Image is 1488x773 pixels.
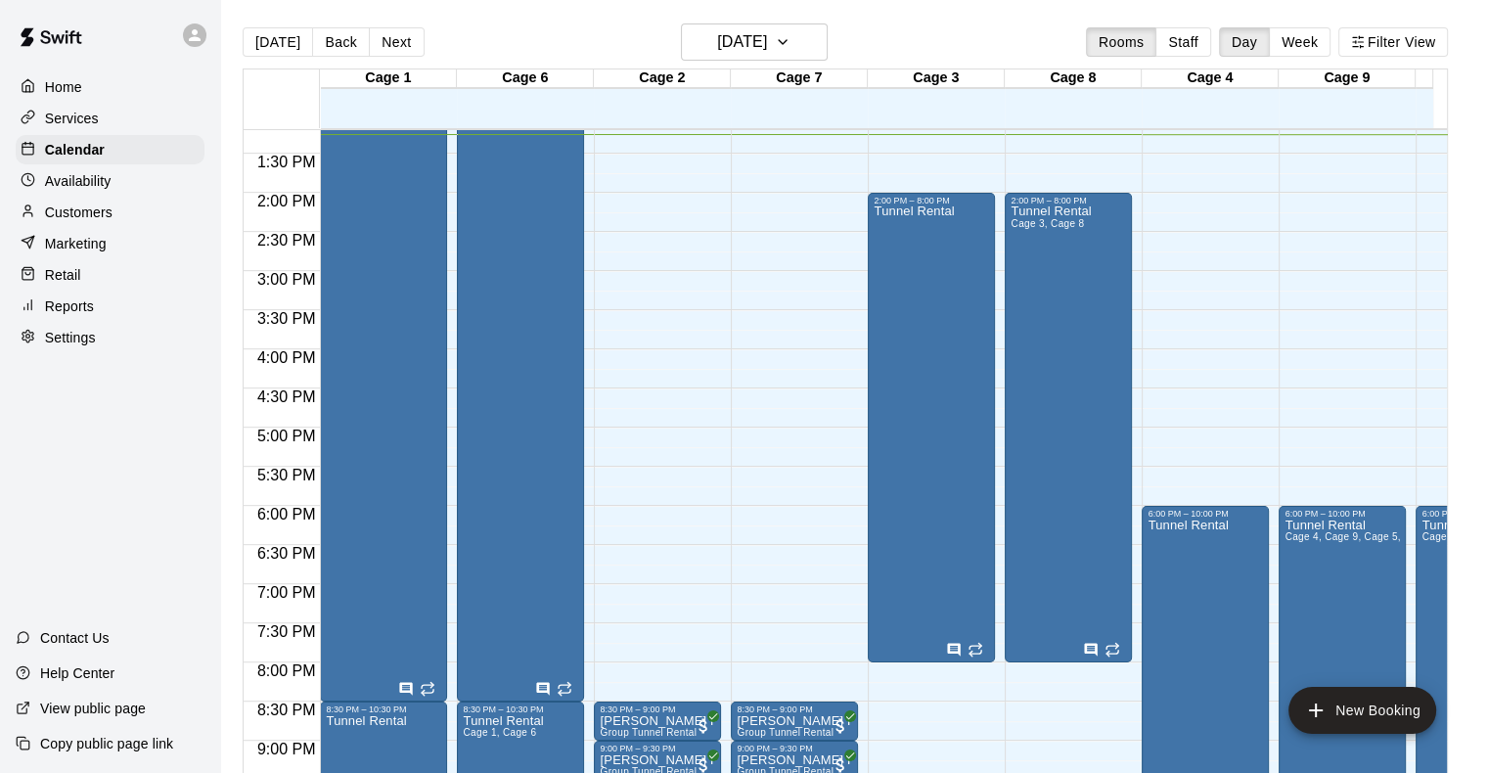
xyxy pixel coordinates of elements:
[252,741,321,757] span: 9:00 PM
[40,663,114,683] p: Help Center
[252,584,321,601] span: 7:00 PM
[45,171,112,191] p: Availability
[594,69,731,88] div: Cage 2
[1005,69,1142,88] div: Cage 8
[1279,69,1416,88] div: Cage 9
[45,203,113,222] p: Customers
[40,699,146,718] p: View public page
[252,545,321,562] span: 6:30 PM
[737,727,834,738] span: Group Tunnel Rental
[45,77,82,97] p: Home
[1288,687,1436,734] button: add
[1142,69,1279,88] div: Cage 4
[731,69,868,88] div: Cage 7
[16,104,204,133] a: Services
[1338,27,1448,57] button: Filter View
[1011,196,1126,205] div: 2:00 PM – 8:00 PM
[252,271,321,288] span: 3:00 PM
[1005,193,1132,662] div: 2:00 PM – 8:00 PM: Tunnel Rental
[252,623,321,640] span: 7:30 PM
[45,140,105,159] p: Calendar
[16,135,204,164] a: Calendar
[40,734,173,753] p: Copy public page link
[681,23,828,61] button: [DATE]
[868,69,1005,88] div: Cage 3
[16,72,204,102] a: Home
[252,662,321,679] span: 8:00 PM
[1148,509,1263,519] div: 6:00 PM – 10:00 PM
[16,260,204,290] a: Retail
[600,727,697,738] span: Group Tunnel Rental
[45,265,81,285] p: Retail
[1011,218,1084,229] span: Cage 3, Cage 8
[1083,642,1099,658] svg: Has notes
[252,428,321,444] span: 5:00 PM
[252,349,321,366] span: 4:00 PM
[16,166,204,196] a: Availability
[1086,27,1156,57] button: Rooms
[420,681,435,697] span: Recurring event
[16,198,204,227] a: Customers
[535,681,551,697] svg: Has notes
[600,705,715,714] div: 8:30 PM – 9:00 PM
[398,681,414,697] svg: Has notes
[312,27,370,57] button: Back
[1285,531,1443,542] span: Cage 4, Cage 9, Cage 5, Cage 10
[874,196,989,205] div: 2:00 PM – 8:00 PM
[463,727,536,738] span: Cage 1, Cage 6
[594,702,721,741] div: 8:30 PM – 9:00 PM: Eswar Rachoori
[45,109,99,128] p: Services
[45,328,96,347] p: Settings
[868,193,995,662] div: 2:00 PM – 8:00 PM: Tunnel Rental
[252,154,321,170] span: 1:30 PM
[252,702,321,718] span: 8:30 PM
[252,467,321,483] span: 5:30 PM
[16,229,204,258] a: Marketing
[243,27,313,57] button: [DATE]
[252,193,321,209] span: 2:00 PM
[252,232,321,249] span: 2:30 PM
[457,69,594,88] div: Cage 6
[1219,27,1270,57] button: Day
[1285,509,1400,519] div: 6:00 PM – 10:00 PM
[1269,27,1330,57] button: Week
[463,705,578,714] div: 8:30 PM – 10:30 PM
[45,296,94,316] p: Reports
[737,744,852,753] div: 9:00 PM – 9:30 PM
[557,681,572,697] span: Recurring event
[369,27,424,57] button: Next
[16,292,204,321] a: Reports
[16,323,204,352] a: Settings
[320,69,457,88] div: Cage 1
[831,716,850,736] span: All customers have paid
[694,716,713,736] span: All customers have paid
[600,744,715,753] div: 9:00 PM – 9:30 PM
[717,28,767,56] h6: [DATE]
[968,642,983,658] span: Recurring event
[326,705,441,714] div: 8:30 PM – 10:30 PM
[1105,642,1120,658] span: Recurring event
[252,310,321,327] span: 3:30 PM
[946,642,962,658] svg: Has notes
[252,506,321,523] span: 6:00 PM
[45,234,107,253] p: Marketing
[252,388,321,405] span: 4:30 PM
[1155,27,1211,57] button: Staff
[737,705,852,714] div: 8:30 PM – 9:00 PM
[40,628,110,648] p: Contact Us
[731,702,858,741] div: 8:30 PM – 9:00 PM: Eswar Rachoori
